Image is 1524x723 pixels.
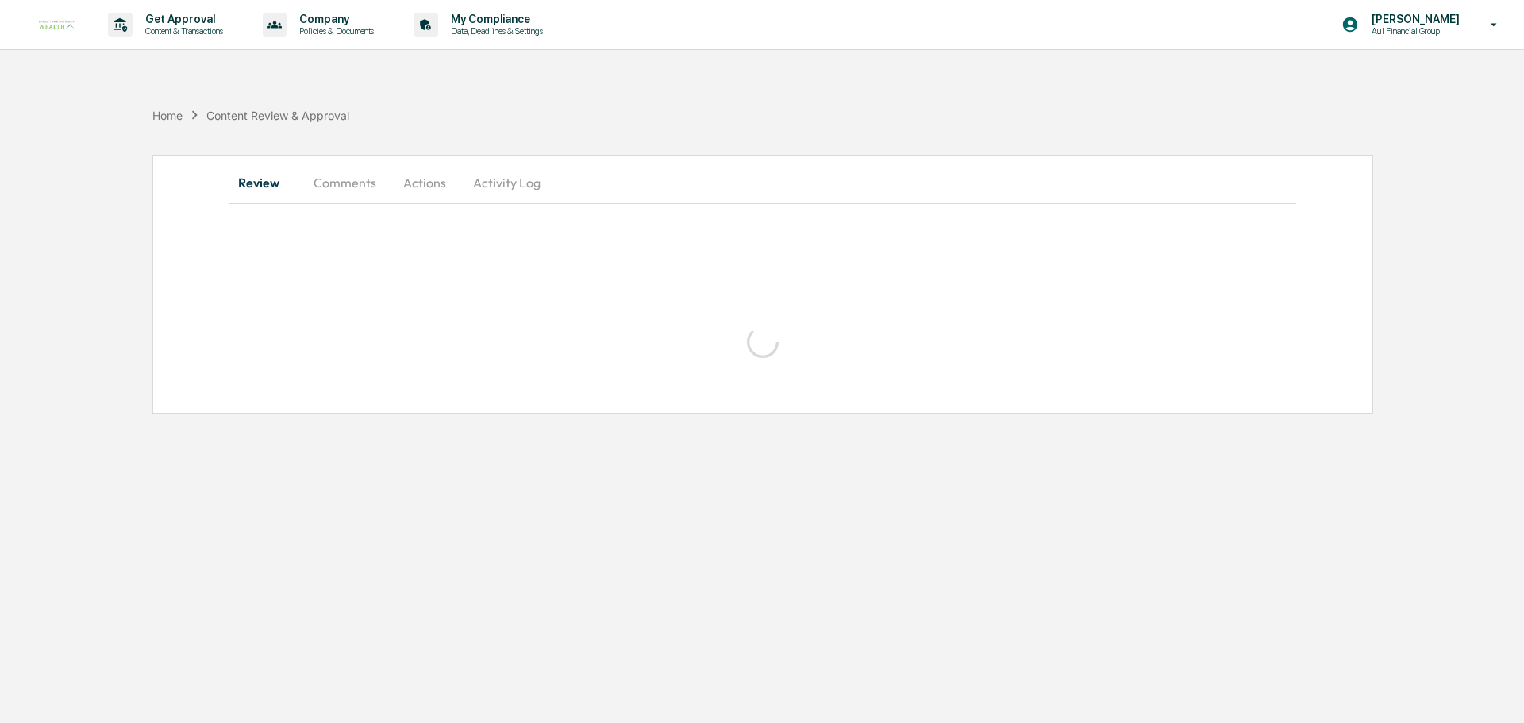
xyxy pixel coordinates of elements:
[287,13,382,25] p: Company
[301,163,389,202] button: Comments
[38,19,76,29] img: logo
[133,13,231,25] p: Get Approval
[438,13,551,25] p: My Compliance
[133,25,231,37] p: Content & Transactions
[389,163,460,202] button: Actions
[1359,25,1468,37] p: Aul Financial Group
[438,25,551,37] p: Data, Deadlines & Settings
[229,163,1296,202] div: secondary tabs example
[206,109,349,122] div: Content Review & Approval
[460,163,553,202] button: Activity Log
[229,163,301,202] button: Review
[1359,13,1468,25] p: [PERSON_NAME]
[152,109,183,122] div: Home
[287,25,382,37] p: Policies & Documents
